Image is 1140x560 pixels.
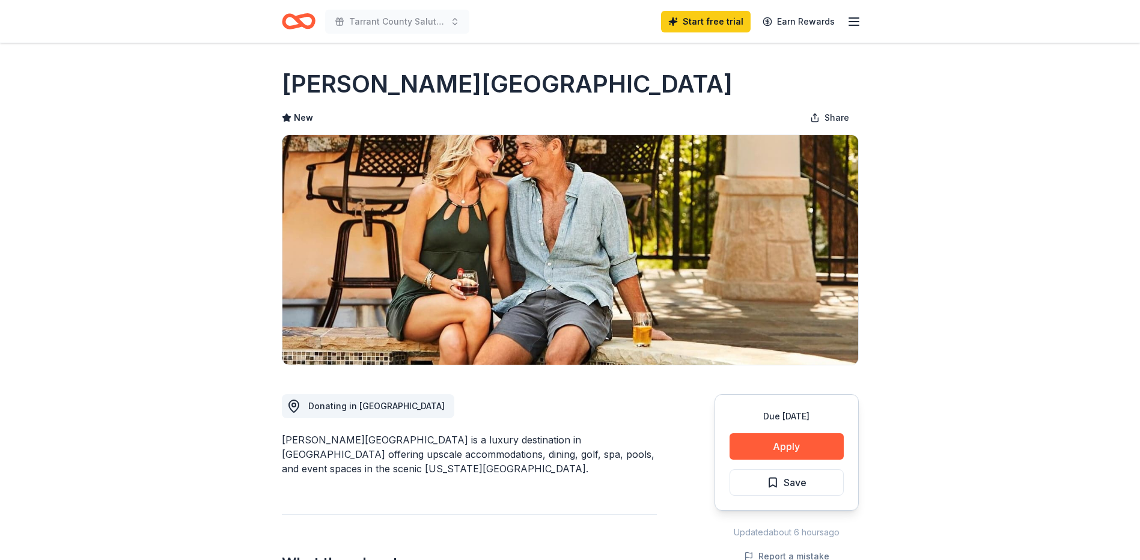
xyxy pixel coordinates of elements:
a: Start free trial [661,11,751,32]
a: Earn Rewards [755,11,842,32]
span: New [294,111,313,125]
button: Share [800,106,859,130]
span: Save [784,475,806,490]
div: Updated about 6 hours ago [715,525,859,540]
a: Home [282,7,315,35]
h1: [PERSON_NAME][GEOGRAPHIC_DATA] [282,67,733,101]
button: Save [730,469,844,496]
span: Donating in [GEOGRAPHIC_DATA] [308,401,445,411]
button: Tarrant County Salutes Veterans [325,10,469,34]
img: Image for La Cantera Resort & Spa [282,135,858,365]
button: Apply [730,433,844,460]
span: Tarrant County Salutes Veterans [349,14,445,29]
div: Due [DATE] [730,409,844,424]
div: [PERSON_NAME][GEOGRAPHIC_DATA] is a luxury destination in [GEOGRAPHIC_DATA] offering upscale acco... [282,433,657,476]
span: Share [825,111,849,125]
